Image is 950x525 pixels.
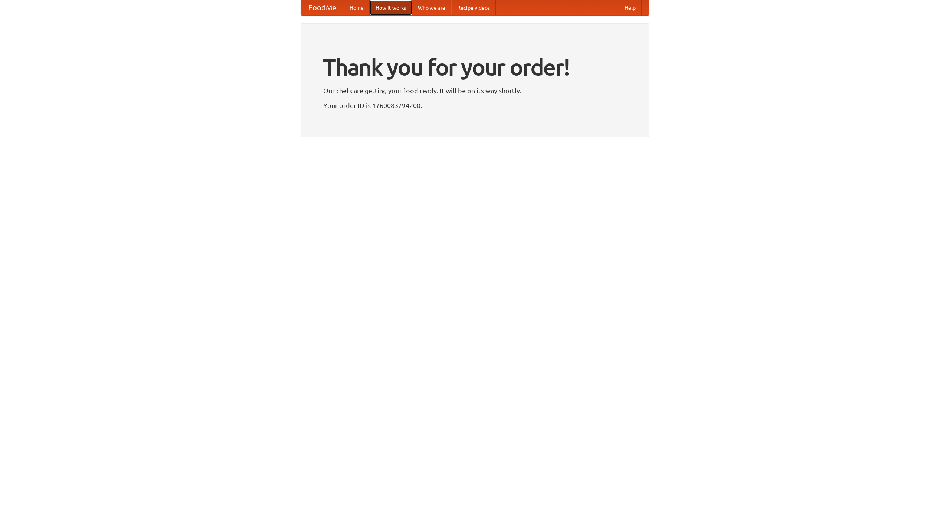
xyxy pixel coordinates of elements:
[323,100,627,111] p: Your order ID is 1760083794200.
[323,85,627,96] p: Our chefs are getting your food ready. It will be on its way shortly.
[323,49,627,85] h1: Thank you for your order!
[370,0,412,15] a: How it works
[412,0,451,15] a: Who we are
[301,0,344,15] a: FoodMe
[344,0,370,15] a: Home
[451,0,496,15] a: Recipe videos
[619,0,642,15] a: Help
